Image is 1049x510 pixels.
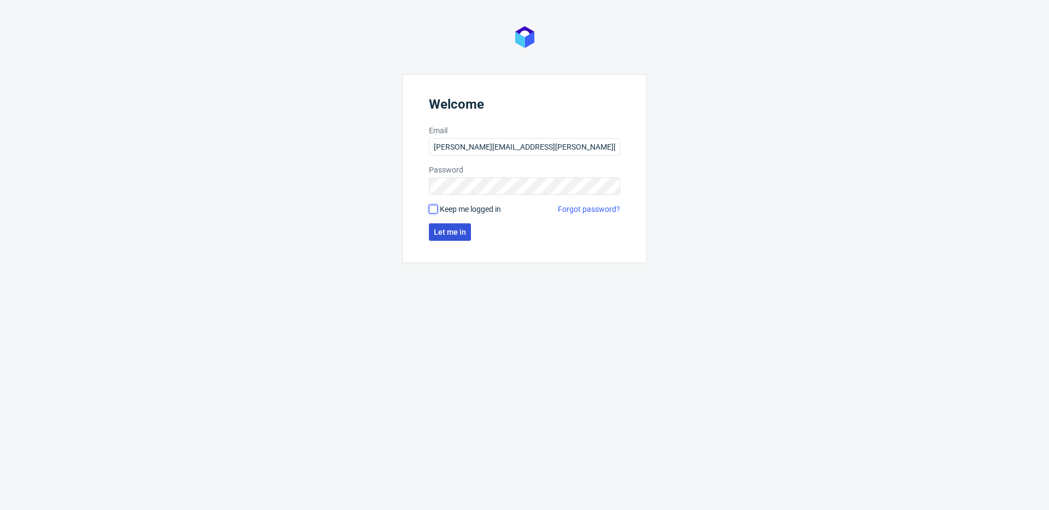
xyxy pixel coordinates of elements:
[429,223,471,241] button: Let me in
[440,204,501,215] span: Keep me logged in
[434,228,466,236] span: Let me in
[429,164,620,175] label: Password
[558,204,620,215] a: Forgot password?
[429,138,620,156] input: you@youremail.com
[429,125,620,136] label: Email
[429,97,620,116] header: Welcome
